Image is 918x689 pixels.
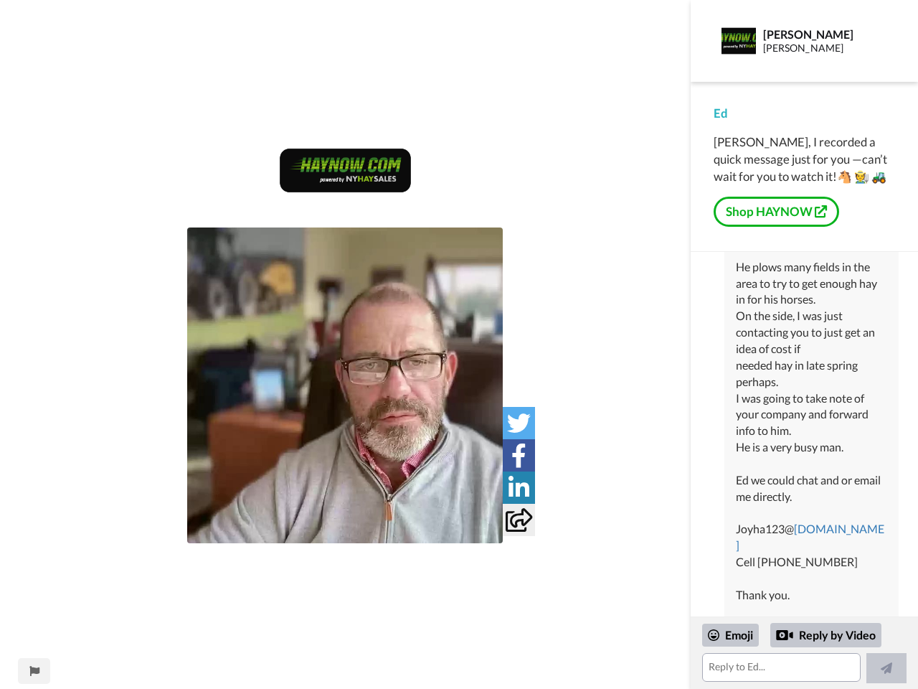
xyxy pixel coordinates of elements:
img: 398b0d2d-d52f-4d5a-bb4f-8968adb9b67c [272,142,420,200]
div: [PERSON_NAME], I recorded a quick message just for you —can’t wait for you to watch it!🐴 🧑‍🌾 🚜 [714,133,895,185]
a: Shop HAYNOW [714,197,839,227]
div: Reply by Video [776,627,793,644]
img: Profile Image [721,24,756,58]
img: b47d6ca4-874d-4873-adf5-a81b30ffd603-thumb.jpg [187,228,503,543]
div: Ed [714,105,895,122]
div: Emoji [702,624,759,647]
div: [PERSON_NAME] [763,42,894,55]
div: [PERSON_NAME] [763,27,894,41]
a: [DOMAIN_NAME] [736,522,884,552]
div: Reply by Video [770,623,881,647]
